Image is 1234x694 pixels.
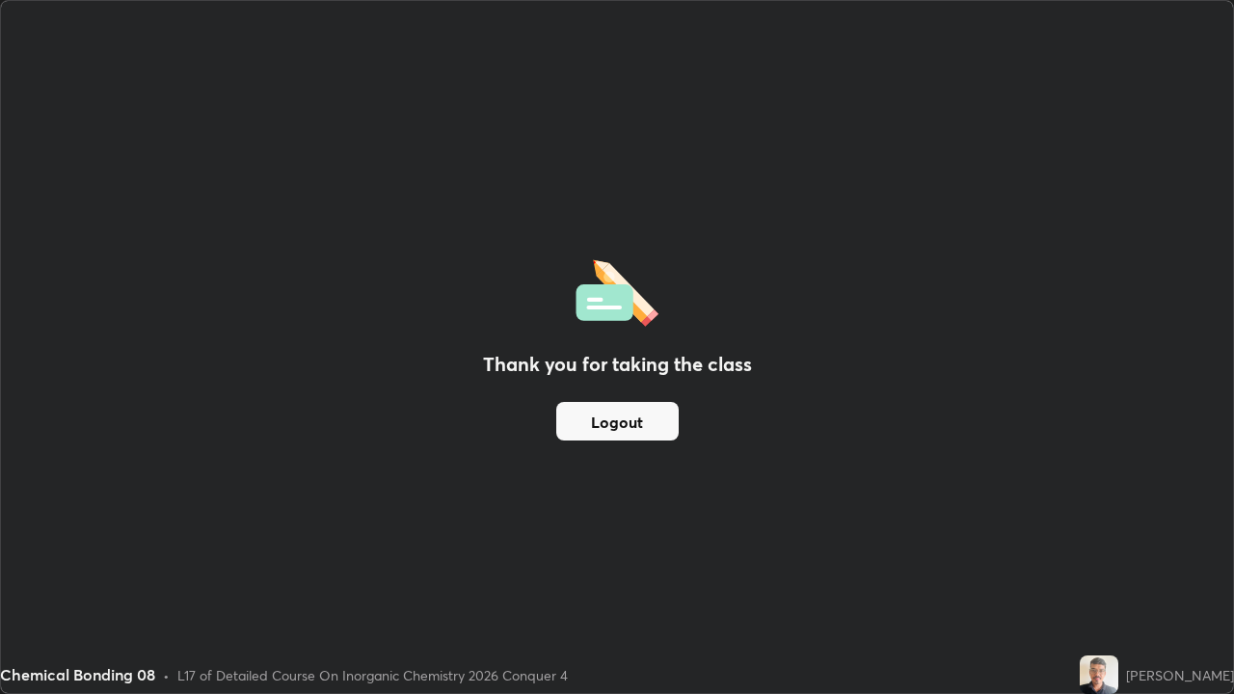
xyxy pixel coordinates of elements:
[1126,665,1234,685] div: [PERSON_NAME]
[177,665,568,685] div: L17 of Detailed Course On Inorganic Chemistry 2026 Conquer 4
[576,254,658,327] img: offlineFeedback.1438e8b3.svg
[1080,655,1118,694] img: 5c5a1ca2b8cd4346bffe085306bd8f26.jpg
[483,350,752,379] h2: Thank you for taking the class
[163,665,170,685] div: •
[556,402,679,440] button: Logout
